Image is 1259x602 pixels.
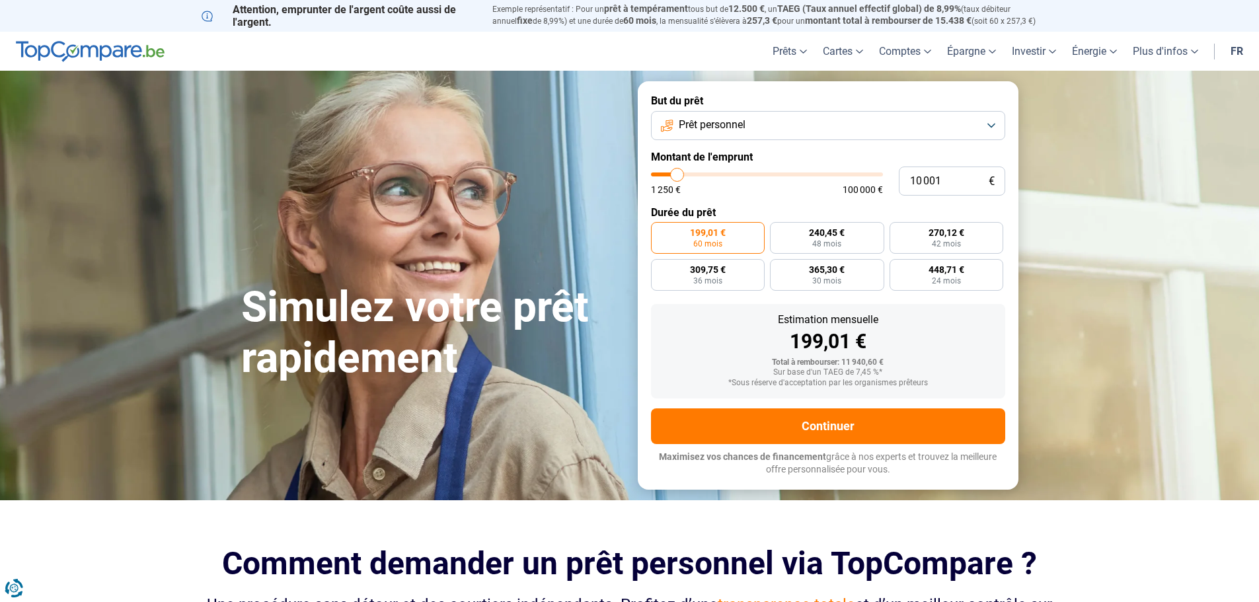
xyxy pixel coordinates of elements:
[659,451,826,462] span: Maximisez vos chances de financement
[939,32,1004,71] a: Épargne
[202,3,477,28] p: Attention, emprunter de l'argent coûte aussi de l'argent.
[651,408,1005,444] button: Continuer
[202,545,1058,582] h2: Comment demander un prêt personnel via TopCompare ?
[777,3,961,14] span: TAEG (Taux annuel effectif global) de 8,99%
[651,111,1005,140] button: Prêt personnel
[989,176,995,187] span: €
[651,94,1005,107] label: But du prêt
[662,358,995,367] div: Total à rembourser: 11 940,60 €
[929,228,964,237] span: 270,12 €
[679,118,745,132] span: Prêt personnel
[871,32,939,71] a: Comptes
[690,265,726,274] span: 309,75 €
[693,240,722,248] span: 60 mois
[747,15,777,26] span: 257,3 €
[651,451,1005,476] p: grâce à nos experts et trouvez la meilleure offre personnalisée pour vous.
[728,3,765,14] span: 12.500 €
[1004,32,1064,71] a: Investir
[812,277,841,285] span: 30 mois
[241,282,622,384] h1: Simulez votre prêt rapidement
[651,206,1005,219] label: Durée du prêt
[765,32,815,71] a: Prêts
[651,185,681,194] span: 1 250 €
[517,15,533,26] span: fixe
[812,240,841,248] span: 48 mois
[662,368,995,377] div: Sur base d'un TAEG de 7,45 %*
[932,240,961,248] span: 42 mois
[604,3,688,14] span: prêt à tempérament
[662,379,995,388] div: *Sous réserve d'acceptation par les organismes prêteurs
[809,265,845,274] span: 365,30 €
[815,32,871,71] a: Cartes
[1223,32,1251,71] a: fr
[805,15,972,26] span: montant total à rembourser de 15.438 €
[16,41,165,62] img: TopCompare
[693,277,722,285] span: 36 mois
[662,315,995,325] div: Estimation mensuelle
[932,277,961,285] span: 24 mois
[623,15,656,26] span: 60 mois
[929,265,964,274] span: 448,71 €
[1064,32,1125,71] a: Énergie
[662,332,995,352] div: 199,01 €
[651,151,1005,163] label: Montant de l'emprunt
[492,3,1058,27] p: Exemple représentatif : Pour un tous but de , un (taux débiteur annuel de 8,99%) et une durée de ...
[843,185,883,194] span: 100 000 €
[690,228,726,237] span: 199,01 €
[1125,32,1206,71] a: Plus d'infos
[809,228,845,237] span: 240,45 €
